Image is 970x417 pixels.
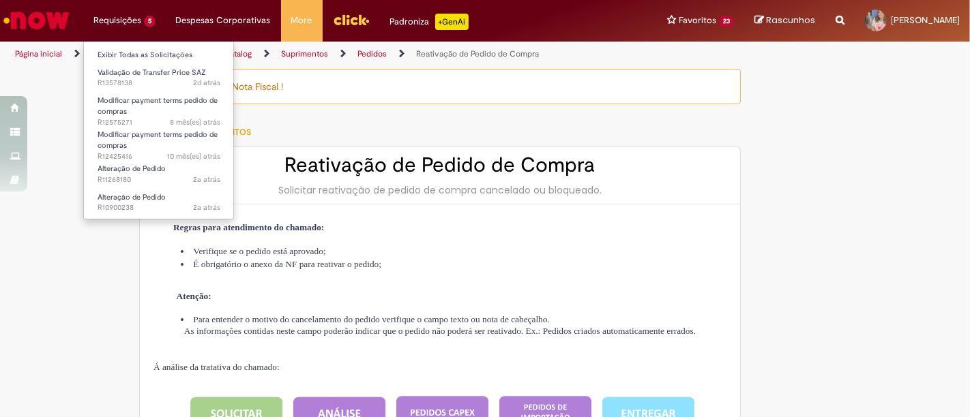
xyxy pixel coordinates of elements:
[891,14,960,26] span: [PERSON_NAME]
[153,218,173,238] img: Área de Transferência com preenchimento sólido
[167,151,220,161] span: 10 mês(es) atrás
[83,41,234,219] ul: Requisições
[98,202,220,213] span: R10900238
[390,14,469,30] div: Padroniza
[10,42,636,67] ul: Trilhas de página
[416,48,539,59] a: Reativação de Pedido de Compra
[193,202,220,213] time: 27/12/2023 10:34:54
[193,174,220,185] time: 19/03/2024 10:53:44
[98,164,166,174] span: Alteração de Pedido
[193,202,220,213] span: 2a atrás
[193,174,220,185] span: 2a atrás
[98,67,206,78] span: Validação de Transfer Price SAZ
[153,362,280,372] span: Á análise da tratativa do chamado:
[144,16,156,27] span: 5
[153,154,726,176] h2: Reativação de Pedido de Compra
[98,129,218,151] span: Modificar payment terms pedido de compras
[170,117,220,127] span: 8 mês(es) atrás
[98,192,166,202] span: Alteração de Pedido
[173,222,324,232] strong: Regras para atendimento do chamado:
[98,174,220,185] span: R11268180
[84,127,234,157] a: Aberto R12425416 : Modificar payment terms pedido de compras
[679,14,716,27] span: Favoritos
[98,78,220,89] span: R13578138
[153,183,726,197] div: Solicitar reativação de pedido de compra cancelado ou bloqueado.
[357,48,387,59] a: Pedidos
[754,14,815,27] a: Rascunhos
[139,69,741,104] div: Obrigatório anexar Nota Fiscal !
[84,190,234,215] a: Aberto R10900238 : Alteração de Pedido
[98,151,220,162] span: R12425416
[719,16,734,27] span: 23
[766,14,815,27] span: Rascunhos
[281,48,328,59] a: Suprimentos
[1,7,72,34] img: ServiceNow
[84,161,234,187] a: Aberto R11268180 : Alteração de Pedido
[193,78,220,88] span: 2d atrás
[84,48,234,63] a: Exibir Todas as Solicitações
[84,65,234,91] a: Aberto R13578138 : Validação de Transfer Price SAZ
[193,78,220,88] time: 29/09/2025 16:23:28
[98,95,218,117] span: Modificar payment terms pedido de compras
[15,48,62,59] a: Página inicial
[435,14,469,30] p: +GenAi
[176,14,271,27] span: Despesas Corporativas
[181,313,726,326] li: Para entender o motivo do cancelamento do pedido verifique o campo texto ou nota de cabeçalho.
[291,14,312,27] span: More
[333,10,370,30] img: click_logo_yellow_360x200.png
[153,289,172,306] img: Aviso com preenchimento sólido
[98,117,220,128] span: R12575271
[170,117,220,127] time: 27/01/2025 11:17:44
[181,245,726,258] li: Verifique se o pedido está aprovado;
[177,291,211,301] strong: Atenção:
[184,326,696,336] span: As informações contidas neste campo poderão indicar que o pedido não poderá ser reativado. Ex.: P...
[93,14,141,27] span: Requisições
[167,151,220,161] time: 17/12/2024 13:54:14
[181,258,726,271] li: É obrigatório o anexo da NF para reativar o pedido;
[84,93,234,123] a: Aberto R12575271 : Modificar payment terms pedido de compras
